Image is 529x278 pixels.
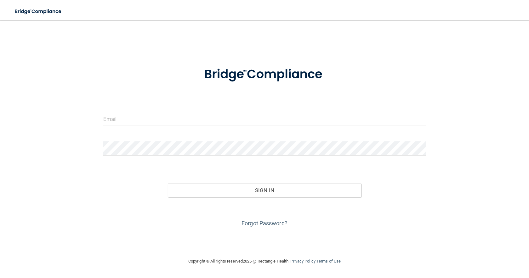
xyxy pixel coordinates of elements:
[150,251,379,271] div: Copyright © All rights reserved 2025 @ Rectangle Health | |
[290,259,315,263] a: Privacy Policy
[9,5,67,18] img: bridge_compliance_login_screen.278c3ca4.svg
[168,183,361,197] button: Sign In
[242,220,287,227] a: Forgot Password?
[191,58,338,91] img: bridge_compliance_login_screen.278c3ca4.svg
[316,259,341,263] a: Terms of Use
[103,112,426,126] input: Email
